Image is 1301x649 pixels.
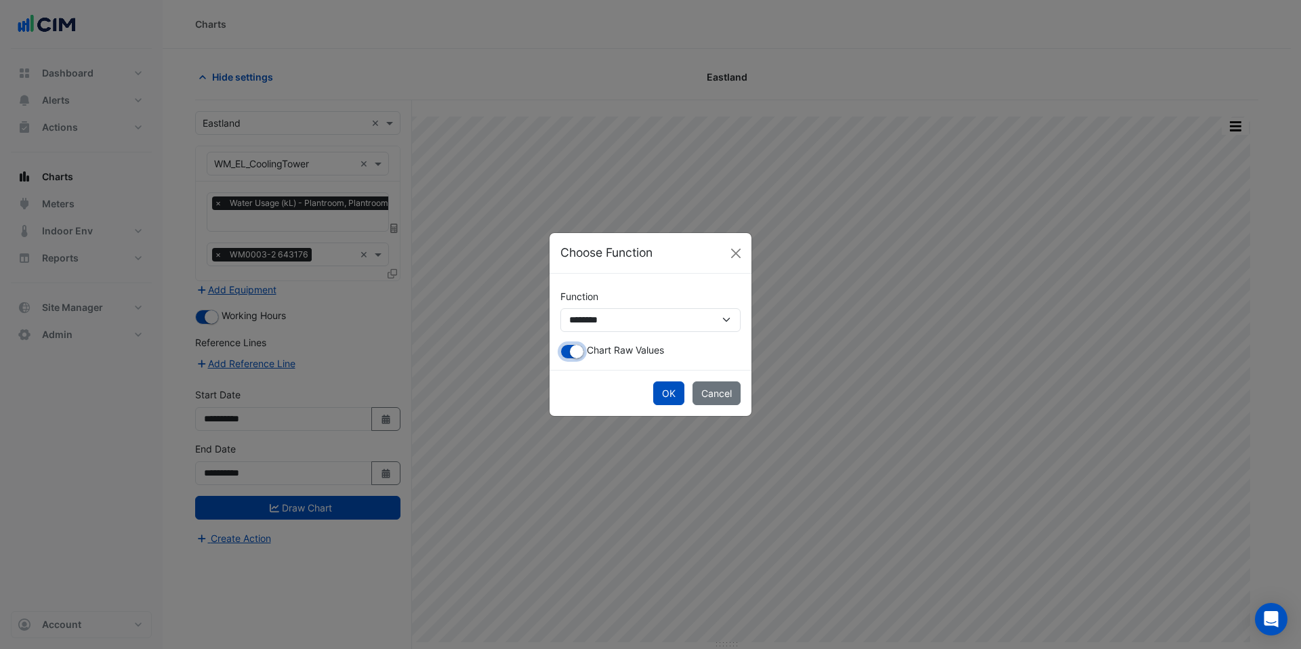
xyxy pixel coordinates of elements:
label: Function [560,285,598,308]
span: Chart Raw Values [587,344,664,356]
h5: Choose Function [560,244,653,261]
button: Cancel [693,381,741,405]
button: Close [726,243,746,264]
button: OK [653,381,684,405]
div: Open Intercom Messenger [1255,603,1287,635]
